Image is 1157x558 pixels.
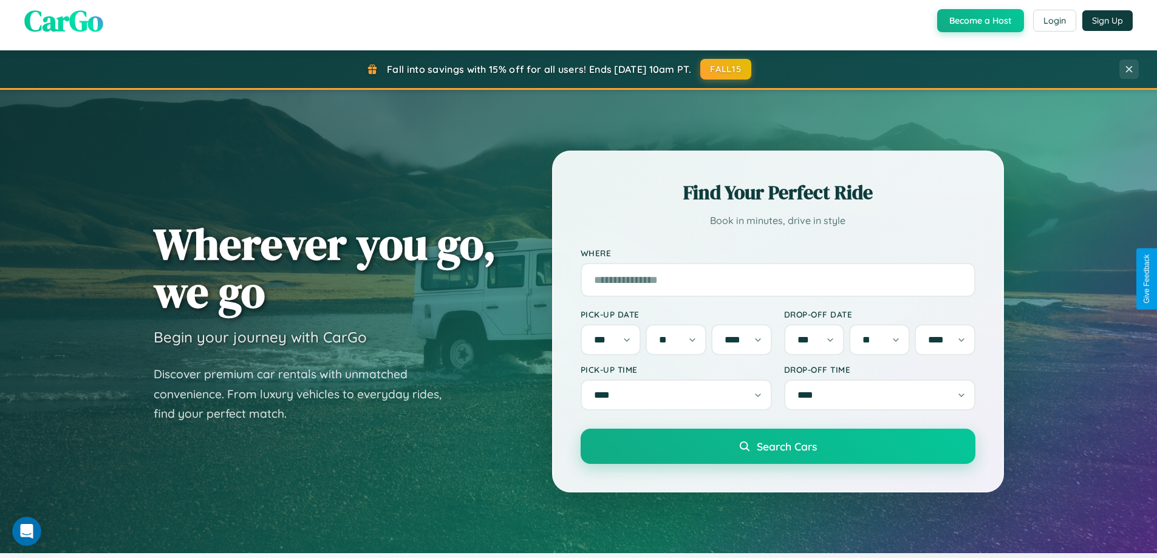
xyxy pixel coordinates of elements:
p: Book in minutes, drive in style [581,212,975,230]
label: Pick-up Date [581,309,772,319]
button: Login [1033,10,1076,32]
span: Fall into savings with 15% off for all users! Ends [DATE] 10am PT. [387,63,691,75]
button: Sign Up [1082,10,1133,31]
p: Discover premium car rentals with unmatched convenience. From luxury vehicles to everyday rides, ... [154,364,457,424]
button: Search Cars [581,429,975,464]
span: Search Cars [757,440,817,453]
h1: Wherever you go, we go [154,220,496,316]
button: FALL15 [700,59,751,80]
span: CarGo [24,1,103,41]
div: Give Feedback [1142,254,1151,304]
label: Where [581,248,975,258]
label: Drop-off Date [784,309,975,319]
h2: Find Your Perfect Ride [581,179,975,206]
button: Become a Host [937,9,1024,32]
h3: Begin your journey with CarGo [154,328,367,346]
label: Drop-off Time [784,364,975,375]
iframe: Intercom live chat [12,517,41,546]
label: Pick-up Time [581,364,772,375]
